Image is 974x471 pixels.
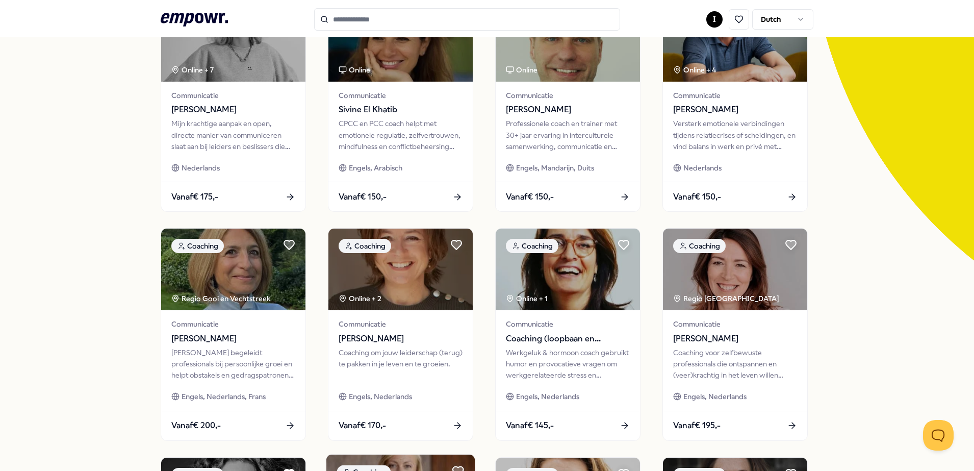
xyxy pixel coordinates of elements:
[171,318,295,330] span: Communicatie
[339,293,381,304] div: Online + 2
[673,103,797,116] span: [PERSON_NAME]
[506,332,630,345] span: Coaching (loopbaan en werkgeluk)
[161,228,306,440] a: package imageCoachingRegio Gooi en Vechtstreek Communicatie[PERSON_NAME][PERSON_NAME] begeleidt p...
[506,318,630,330] span: Communicatie
[349,391,412,402] span: Engels, Nederlands
[339,103,463,116] span: Sivine El Khatib
[339,190,387,204] span: Vanaf € 150,-
[673,64,716,76] div: Online + 4
[506,239,558,253] div: Coaching
[182,162,220,173] span: Nederlands
[171,239,224,253] div: Coaching
[328,228,473,440] a: package imageCoachingOnline + 2Communicatie[PERSON_NAME]Coaching om jouw leiderschap (terug) te p...
[339,239,391,253] div: Coaching
[506,419,554,432] span: Vanaf € 145,-
[506,293,548,304] div: Online + 1
[171,293,272,304] div: Regio Gooi en Vechtstreek
[673,347,797,381] div: Coaching voor zelfbewuste professionals die ontspannen en (veer)krachtig in het leven willen staan.
[506,64,537,76] div: Online
[496,229,640,310] img: package image
[339,90,463,101] span: Communicatie
[171,332,295,345] span: [PERSON_NAME]
[171,347,295,381] div: [PERSON_NAME] begeleidt professionals bij persoonlijke groei en helpt obstakels en gedragspatrone...
[516,391,579,402] span: Engels, Nederlands
[506,190,554,204] span: Vanaf € 150,-
[673,293,781,304] div: Regio [GEOGRAPHIC_DATA]
[161,229,305,310] img: package image
[171,103,295,116] span: [PERSON_NAME]
[506,90,630,101] span: Communicatie
[663,229,807,310] img: package image
[171,64,214,76] div: Online + 7
[923,420,954,451] iframe: Help Scout Beacon - Open
[171,190,218,204] span: Vanaf € 175,-
[673,318,797,330] span: Communicatie
[683,391,747,402] span: Engels, Nederlands
[673,190,721,204] span: Vanaf € 150,-
[171,419,221,432] span: Vanaf € 200,-
[662,228,808,440] a: package imageCoachingRegio [GEOGRAPHIC_DATA] Communicatie[PERSON_NAME]Coaching voor zelfbewuste p...
[339,64,370,76] div: Online
[673,332,797,345] span: [PERSON_NAME]
[673,90,797,101] span: Communicatie
[506,118,630,152] div: Professionele coach en trainer met 30+ jaar ervaring in interculturele samenwerking, communicatie...
[339,118,463,152] div: CPCC en PCC coach helpt met emotionele regulatie, zelfvertrouwen, mindfulness en conflictbeheersi...
[171,90,295,101] span: Communicatie
[339,347,463,381] div: Coaching om jouw leiderschap (terug) te pakken in je leven en te groeien.
[516,162,594,173] span: Engels, Mandarijn, Duits
[706,11,723,28] button: I
[506,103,630,116] span: [PERSON_NAME]
[339,332,463,345] span: [PERSON_NAME]
[673,118,797,152] div: Versterk emotionele verbindingen tijdens relatiecrises of scheidingen, en vind balans in werk en ...
[673,419,721,432] span: Vanaf € 195,-
[349,162,402,173] span: Engels, Arabisch
[314,8,620,31] input: Search for products, categories or subcategories
[182,391,266,402] span: Engels, Nederlands, Frans
[495,228,640,440] a: package imageCoachingOnline + 1CommunicatieCoaching (loopbaan en werkgeluk)Werkgeluk & hormoon co...
[506,347,630,381] div: Werkgeluk & hormoon coach gebruikt humor en provocatieve vragen om werkgerelateerde stress en spa...
[339,419,386,432] span: Vanaf € 170,-
[328,229,473,310] img: package image
[171,118,295,152] div: Mijn krachtige aanpak en open, directe manier van communiceren slaat aan bij leiders en beslisser...
[673,239,726,253] div: Coaching
[683,162,722,173] span: Nederlands
[339,318,463,330] span: Communicatie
